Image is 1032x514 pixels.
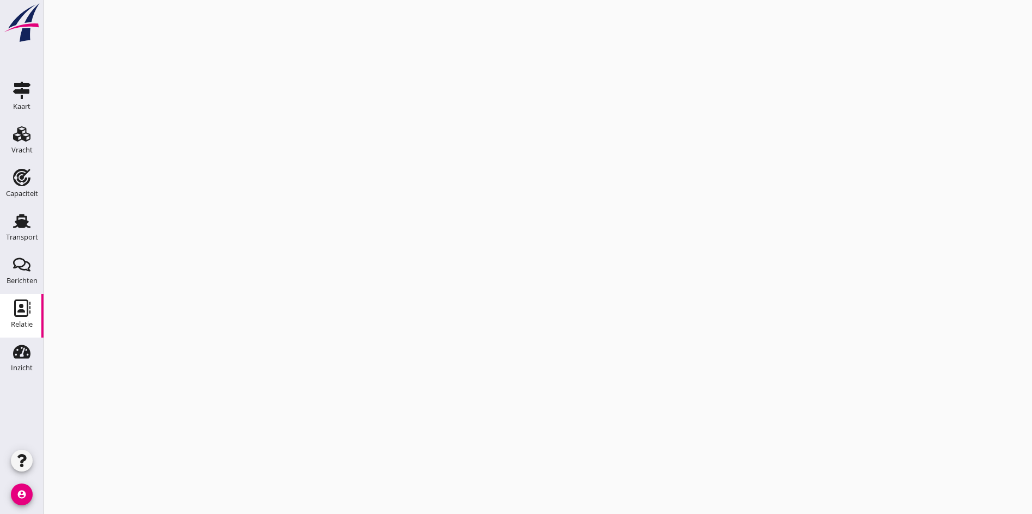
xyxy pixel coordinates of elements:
div: Inzicht [11,364,33,371]
div: Berichten [7,277,38,284]
div: Capaciteit [6,190,38,197]
i: account_circle [11,484,33,505]
img: logo-small.a267ee39.svg [2,3,41,43]
div: Kaart [13,103,30,110]
div: Transport [6,234,38,241]
div: Vracht [11,146,33,154]
div: Relatie [11,321,33,328]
